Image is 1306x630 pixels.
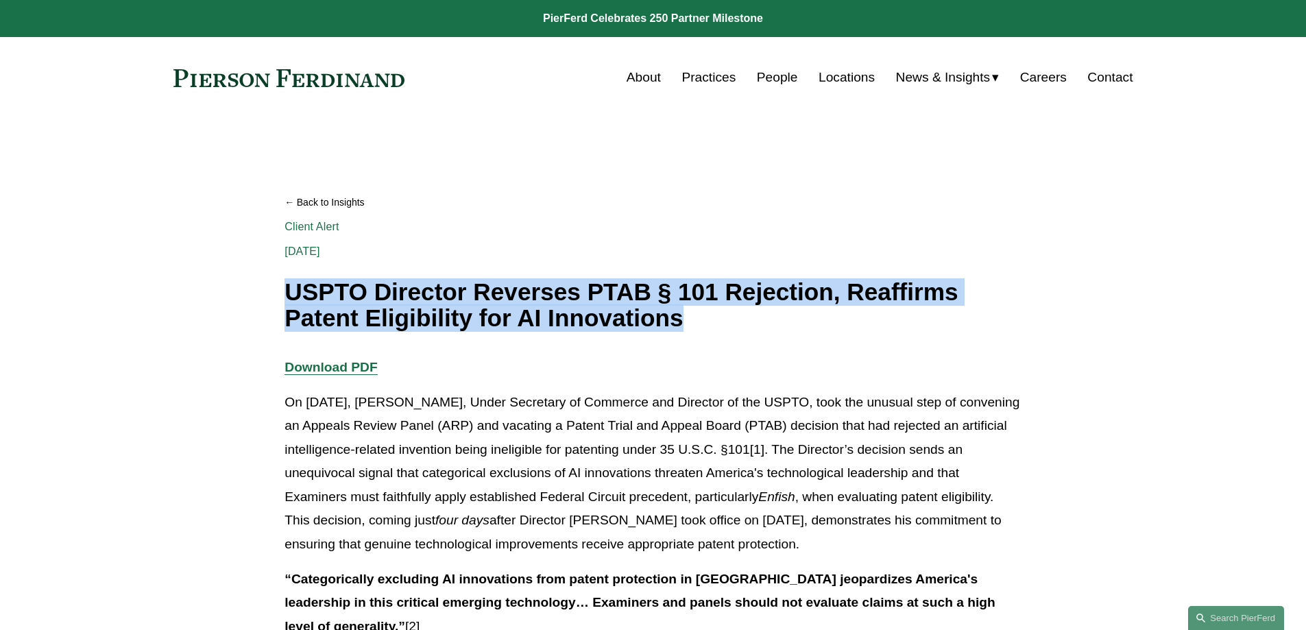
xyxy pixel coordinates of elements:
a: Client Alert [285,221,339,232]
h1: USPTO Director Reverses PTAB § 101 Rejection, Reaffirms Patent Eligibility for AI Innovations [285,279,1021,332]
a: About [627,64,661,90]
a: Practices [681,64,736,90]
a: Careers [1020,64,1067,90]
em: Enfish [758,489,795,504]
a: Back to Insights [285,191,1021,215]
a: Contact [1087,64,1133,90]
a: Download PDF [285,360,377,374]
a: Search this site [1188,606,1284,630]
a: People [757,64,798,90]
p: On [DATE], [PERSON_NAME], Under Secretary of Commerce and Director of the USPTO, took the unusual... [285,391,1021,557]
span: News & Insights [896,66,991,90]
a: Locations [819,64,875,90]
a: folder dropdown [896,64,1000,90]
em: four days [435,513,489,527]
span: [DATE] [285,245,319,257]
